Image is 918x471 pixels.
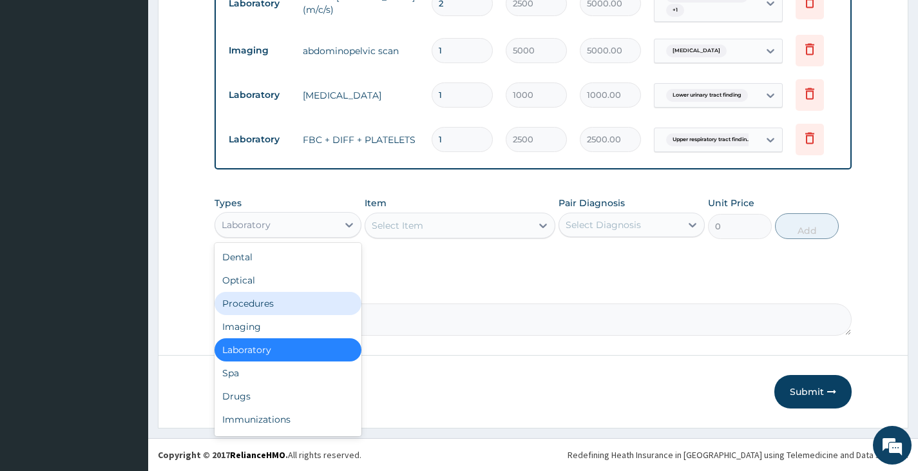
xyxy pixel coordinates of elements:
div: Procedures [215,292,361,315]
footer: All rights reserved. [148,438,918,471]
div: Select Item [372,219,423,232]
div: Imaging [215,315,361,338]
span: We're online! [75,149,178,279]
span: [MEDICAL_DATA] [666,44,727,57]
button: Submit [774,375,852,409]
div: Drugs [215,385,361,408]
div: Spa [215,361,361,385]
td: FBC + DIFF + PLATELETS [296,127,425,153]
div: Laboratory [222,218,271,231]
div: Optical [215,269,361,292]
td: Laboratory [222,83,296,107]
div: Laboratory [215,338,361,361]
td: Imaging [222,39,296,62]
textarea: Type your message and hit 'Enter' [6,325,245,370]
td: abdominopelvic scan [296,38,425,64]
td: Laboratory [222,128,296,151]
img: d_794563401_company_1708531726252_794563401 [24,64,52,97]
div: Others [215,431,361,454]
div: Minimize live chat window [211,6,242,37]
div: Immunizations [215,408,361,431]
span: Lower urinary tract finding [666,89,748,102]
span: + 1 [666,4,684,17]
div: Chat with us now [67,72,216,89]
span: Upper respiratory tract findin... [666,133,757,146]
a: RelianceHMO [230,449,285,461]
label: Pair Diagnosis [559,197,625,209]
div: Dental [215,245,361,269]
div: Select Diagnosis [566,218,641,231]
div: Redefining Heath Insurance in [GEOGRAPHIC_DATA] using Telemedicine and Data Science! [568,448,908,461]
strong: Copyright © 2017 . [158,449,288,461]
button: Add [775,213,839,239]
label: Types [215,198,242,209]
label: Comment [215,285,852,296]
label: Unit Price [708,197,754,209]
label: Item [365,197,387,209]
td: [MEDICAL_DATA] [296,82,425,108]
